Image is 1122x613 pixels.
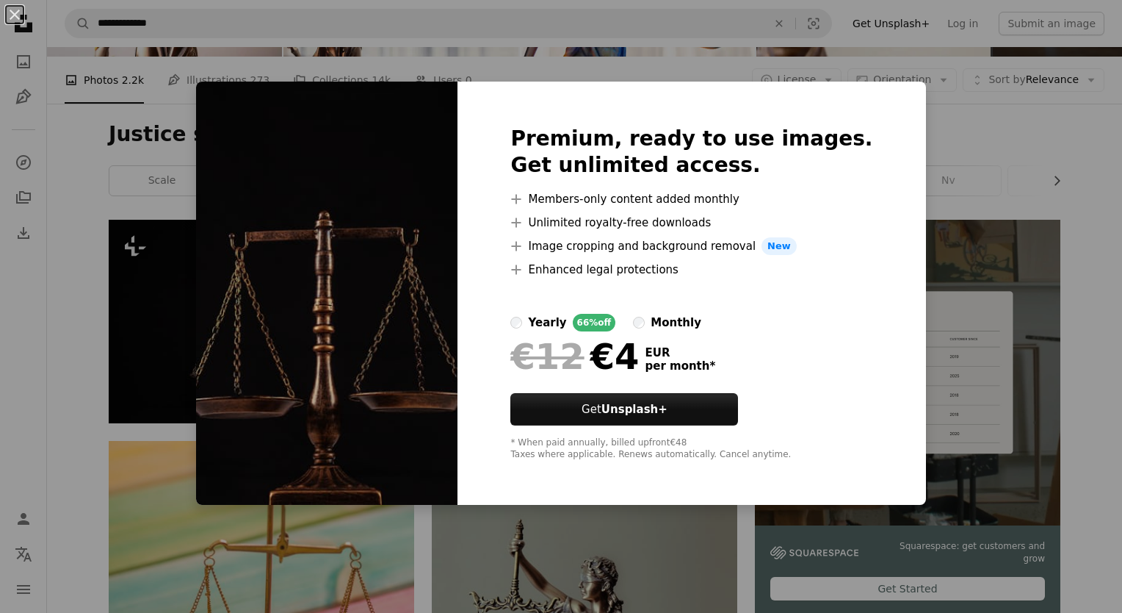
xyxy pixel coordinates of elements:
[510,337,639,376] div: €4
[528,314,566,331] div: yearly
[510,237,872,255] li: Image cropping and background removal
[633,317,645,329] input: monthly
[573,314,616,331] div: 66% off
[510,317,522,329] input: yearly66%off
[196,82,457,505] img: premium_photo-1668058723804-d7dcd1ffa4c9
[510,190,872,208] li: Members-only content added monthly
[601,403,667,416] strong: Unsplash+
[645,346,715,359] span: EUR
[645,359,715,373] span: per month *
[510,337,584,376] span: €12
[651,314,701,331] div: monthly
[510,126,872,179] h2: Premium, ready to use images. Get unlimited access.
[510,214,872,232] li: Unlimited royalty-free downloads
[510,261,872,279] li: Enhanced legal protections
[510,437,872,461] div: * When paid annually, billed upfront €48 Taxes where applicable. Renews automatically. Cancel any...
[761,237,797,255] span: New
[510,393,738,426] button: GetUnsplash+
